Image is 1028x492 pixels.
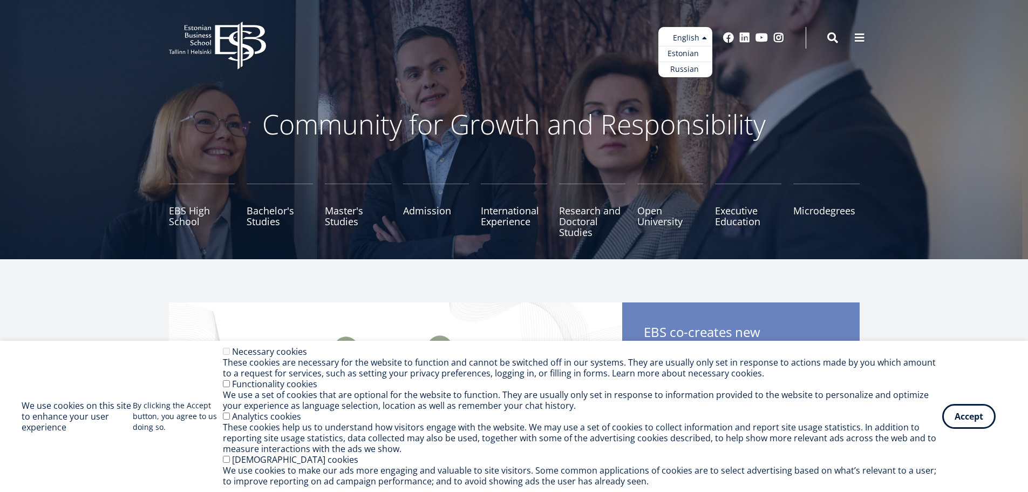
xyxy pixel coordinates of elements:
a: International Experience [481,184,547,238]
button: Accept [942,404,996,429]
span: Sustainability Toolkit for Startups [644,340,838,356]
a: Admission [403,184,469,238]
div: These cookies are necessary for the website to function and cannot be switched off in our systems... [223,357,942,379]
a: Instagram [773,32,784,43]
label: Necessary cookies [232,346,307,358]
p: Community for Growth and Responsibility [228,108,800,140]
a: Estonian [658,46,712,62]
a: Linkedin [739,32,750,43]
a: EBS High School [169,184,235,238]
div: These cookies help us to understand how visitors engage with the website. We may use a set of coo... [223,422,942,454]
div: We use cookies to make our ads more engaging and valuable to site visitors. Some common applicati... [223,465,942,487]
p: By clicking the Accept button, you agree to us doing so. [133,400,223,433]
label: Analytics cookies [232,410,301,422]
a: Youtube [755,32,768,43]
label: [DEMOGRAPHIC_DATA] cookies [232,454,358,466]
div: We use a set of cookies that are optional for the website to function. They are usually only set ... [223,389,942,411]
a: Facebook [723,32,734,43]
a: Research and Doctoral Studies [559,184,625,238]
h2: We use cookies on this site to enhance your user experience [22,400,133,433]
a: Russian [658,62,712,77]
a: Open University [637,184,704,238]
a: Microdegrees [793,184,860,238]
a: Executive Education [715,184,781,238]
span: EBS co-creates new [644,324,838,360]
a: Master's Studies [325,184,391,238]
a: Bachelor's Studies [247,184,313,238]
label: Functionality cookies [232,378,317,390]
